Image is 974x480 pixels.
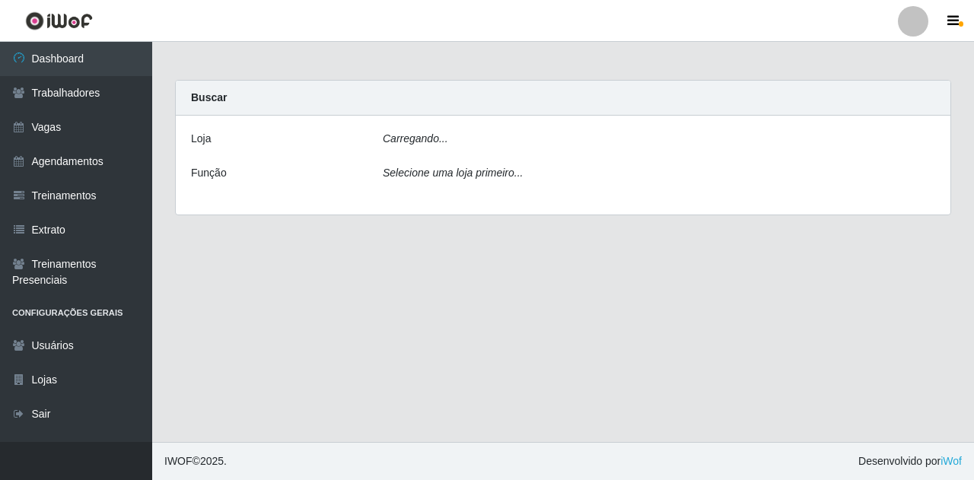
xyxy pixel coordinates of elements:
[383,167,523,179] i: Selecione uma loja primeiro...
[191,165,227,181] label: Função
[25,11,93,30] img: CoreUI Logo
[191,131,211,147] label: Loja
[858,453,962,469] span: Desenvolvido por
[383,132,448,145] i: Carregando...
[164,453,227,469] span: © 2025 .
[164,455,193,467] span: IWOF
[191,91,227,103] strong: Buscar
[941,455,962,467] a: iWof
